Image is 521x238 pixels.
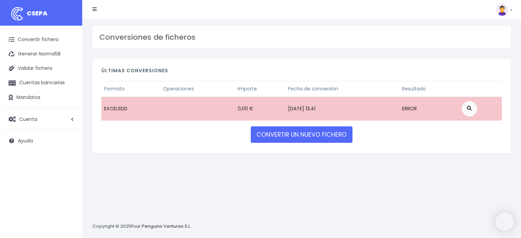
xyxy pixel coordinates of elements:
h3: Conversiones de ficheros [99,33,504,42]
span: Cuenta [19,115,37,122]
a: Mandatos [3,90,79,105]
img: logo [9,5,26,22]
a: Cuenta [3,112,79,126]
a: Cuentas bancarias [3,76,79,90]
th: Operaciones [160,81,235,97]
img: profile [496,3,508,16]
a: Convertir fichero [3,33,79,47]
p: Copyright © 2025 . [92,223,192,230]
span: Ayuda [18,137,33,144]
h4: Últimas conversiones [101,68,502,77]
th: Fecha de conversión [285,81,399,97]
a: Ayuda [3,134,79,148]
th: Importe [235,81,286,97]
a: CONVERTIR UN NUEVO FICHERO [251,126,352,143]
td: ERROR [399,97,459,121]
td: 0,00 € [235,97,286,121]
span: CSEPA [27,9,48,17]
th: Resultado [399,81,459,97]
a: Validar fichero [3,61,79,76]
td: [DATE] 13:41 [285,97,399,121]
th: Formato [101,81,160,97]
td: EXCELSDD [101,97,160,121]
a: Four Penguins Ventures S.L. [131,223,191,229]
a: Generar Norma58 [3,47,79,61]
